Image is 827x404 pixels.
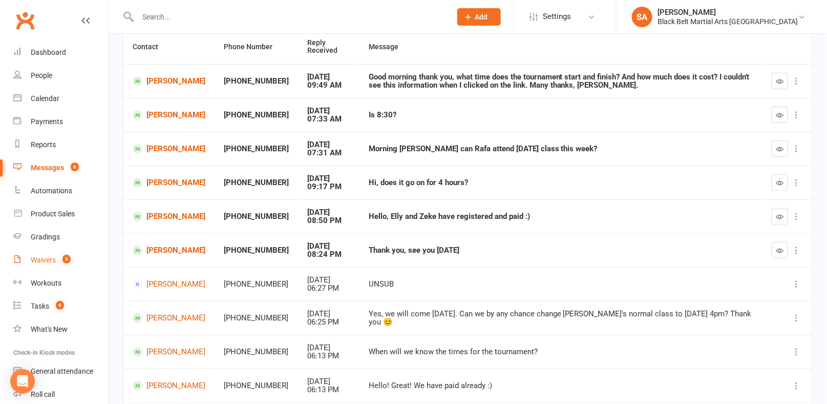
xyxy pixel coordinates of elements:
[13,360,108,383] a: General attendance kiosk mode
[135,10,444,24] input: Search...
[369,111,753,119] div: Is 8:30?
[31,117,63,126] div: Payments
[307,250,350,259] div: 08:24 PM
[369,280,753,289] div: UNSUB
[369,178,753,187] div: Hi, does it go on for 4 hours?
[224,348,289,356] div: [PHONE_NUMBER]
[13,203,108,226] a: Product Sales
[224,314,289,322] div: [PHONE_NUMBER]
[133,347,205,357] a: [PERSON_NAME]
[369,348,753,356] div: When will we know the times for the tournament?
[658,8,798,17] div: [PERSON_NAME]
[475,13,488,21] span: Add
[133,178,205,188] a: [PERSON_NAME]
[224,77,289,86] div: [PHONE_NUMBER]
[215,30,298,64] th: Phone Number
[71,163,79,171] span: 6
[133,110,205,120] a: [PERSON_NAME]
[224,246,289,255] div: [PHONE_NUMBER]
[31,256,56,264] div: Waivers
[133,381,205,391] a: [PERSON_NAME]
[123,30,215,64] th: Contact
[13,87,108,110] a: Calendar
[307,107,350,115] div: [DATE]
[10,369,35,394] div: Open Intercom Messenger
[658,17,798,26] div: Black Belt Martial Arts [GEOGRAPHIC_DATA]
[307,140,350,149] div: [DATE]
[369,73,753,90] div: Good morning thank you, what time does the tournament start and finish? And how much does it cost...
[13,64,108,87] a: People
[13,272,108,295] a: Workouts
[307,208,350,217] div: [DATE]
[369,212,753,221] div: Hello, Elly and Zeke have registered and paid :)
[369,246,753,255] div: Thank you, see you [DATE]
[369,145,753,153] div: Morning [PERSON_NAME] can Rafa attend [DATE] class this week?
[224,381,289,390] div: [PHONE_NUMBER]
[133,212,205,221] a: [PERSON_NAME]
[31,325,68,333] div: What's New
[62,255,71,264] span: 9
[31,187,72,195] div: Automations
[133,246,205,255] a: [PERSON_NAME]
[224,111,289,119] div: [PHONE_NUMBER]
[133,279,205,289] a: [PERSON_NAME]
[307,284,350,293] div: 06:27 PM
[31,390,55,398] div: Roll call
[13,110,108,133] a: Payments
[31,210,75,218] div: Product Sales
[307,115,350,124] div: 07:33 AM
[307,344,350,352] div: [DATE]
[13,41,108,64] a: Dashboard
[307,377,350,386] div: [DATE]
[307,352,350,360] div: 06:13 PM
[31,302,49,310] div: Tasks
[359,30,762,64] th: Message
[307,386,350,394] div: 06:13 PM
[31,94,59,103] div: Calendar
[13,249,108,272] a: Waivers 9
[13,318,108,341] a: What's New
[13,156,108,179] a: Messages 6
[13,179,108,203] a: Automations
[31,140,56,149] div: Reports
[307,276,350,285] div: [DATE]
[13,226,108,249] a: Gradings
[307,216,350,225] div: 08:50 PM
[224,178,289,187] div: [PHONE_NUMBER]
[369,381,753,390] div: Hello! Great! We have paid already :)
[133,76,205,86] a: [PERSON_NAME]
[307,149,350,157] div: 07:31 AM
[31,233,60,241] div: Gradings
[31,48,66,56] div: Dashboard
[307,318,350,327] div: 06:25 PM
[13,295,108,318] a: Tasks 9
[307,242,350,251] div: [DATE]
[307,310,350,318] div: [DATE]
[31,71,52,79] div: People
[224,145,289,153] div: [PHONE_NUMBER]
[457,8,501,26] button: Add
[369,310,753,327] div: Yes, we will come [DATE]. Can we by any chance change [PERSON_NAME]'s normal class to [DATE] 4pm?...
[12,8,38,33] a: Clubworx
[307,183,350,191] div: 09:17 PM
[298,30,359,64] th: Reply Received
[307,81,350,90] div: 09:49 AM
[632,7,652,27] div: SA
[133,144,205,154] a: [PERSON_NAME]
[543,5,571,28] span: Settings
[307,174,350,183] div: [DATE]
[31,367,93,375] div: General attendance
[13,133,108,156] a: Reports
[224,212,289,221] div: [PHONE_NUMBER]
[56,301,64,310] span: 9
[133,313,205,323] a: [PERSON_NAME]
[31,279,61,287] div: Workouts
[307,73,350,82] div: [DATE]
[224,280,289,289] div: [PHONE_NUMBER]
[31,164,64,172] div: Messages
